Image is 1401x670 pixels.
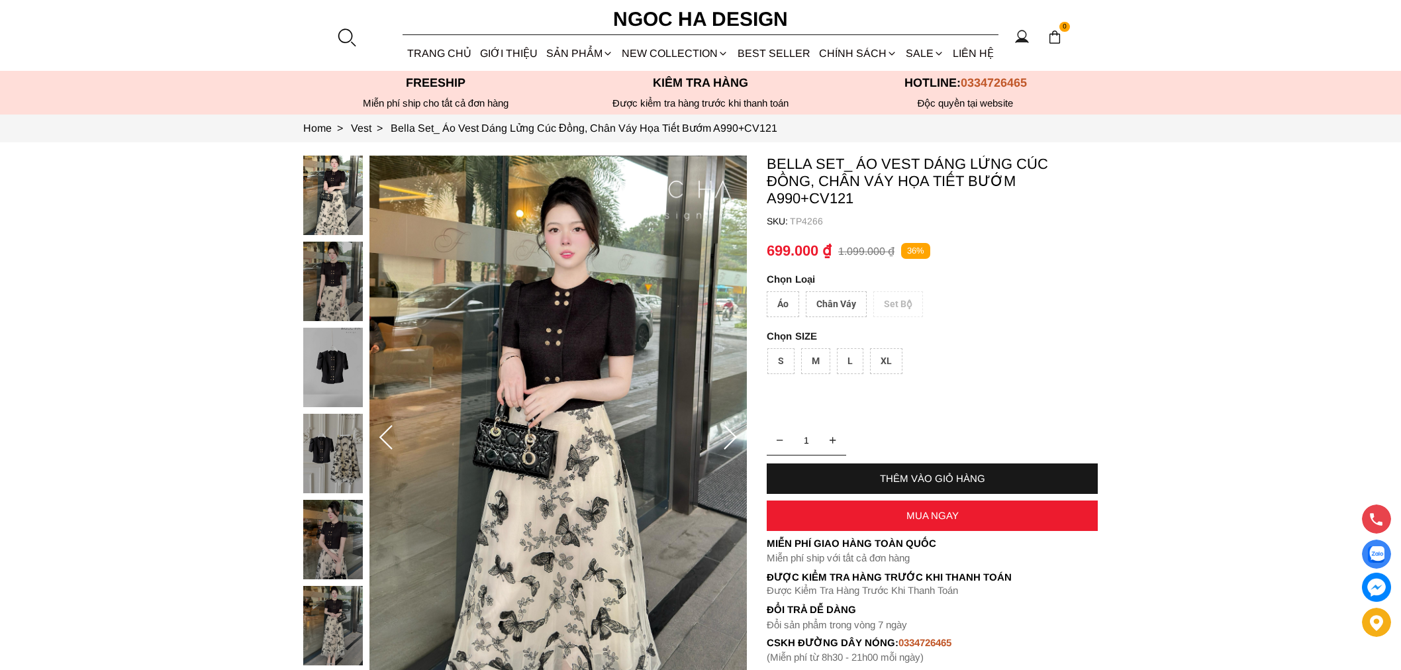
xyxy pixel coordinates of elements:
[351,122,391,134] a: Link to Vest
[767,273,1061,285] p: Loại
[653,76,748,89] font: Kiểm tra hàng
[898,637,951,648] font: 0334726465
[1368,546,1384,563] img: Display image
[1362,573,1391,602] a: messenger
[303,76,568,90] p: Freeship
[767,571,1098,583] p: Được Kiểm Tra Hàng Trước Khi Thanh Toán
[767,156,1098,207] p: Bella Set_ Áo Vest Dáng Lửng Cúc Đồng, Chân Váy Họa Tiết Bướm A990+CV121
[767,216,790,226] h6: SKU:
[303,122,351,134] a: Link to Home
[838,245,894,258] p: 1.099.000 ₫
[902,36,949,71] a: SALE
[790,216,1098,226] p: TP4266
[391,122,777,134] a: Link to Bella Set_ Áo Vest Dáng Lửng Cúc Đồng, Chân Váy Họa Tiết Bướm A990+CV121
[332,122,348,134] span: >
[303,97,568,109] div: Miễn phí ship cho tất cả đơn hàng
[475,36,542,71] a: GIỚI THIỆU
[767,585,1098,597] p: Được Kiểm Tra Hàng Trước Khi Thanh Toán
[303,156,363,235] img: Bella Set_ Áo Vest Dáng Lửng Cúc Đồng, Chân Váy Họa Tiết Bướm A990+CV121_mini_0
[806,291,867,317] div: Chân Váy
[901,243,930,260] p: 36%
[767,651,924,663] font: (Miễn phí từ 8h30 - 21h00 mỗi ngày)
[767,510,1098,521] div: MUA NGAY
[1362,540,1391,569] a: Display image
[767,552,910,563] font: Miễn phí ship với tất cả đơn hàng
[870,348,902,374] div: XL
[371,122,388,134] span: >
[767,538,936,549] font: Miễn phí giao hàng toàn quốc
[767,242,832,260] p: 699.000 ₫
[568,97,833,109] p: Được kiểm tra hàng trước khi thanh toán
[303,586,363,665] img: Bella Set_ Áo Vest Dáng Lửng Cúc Đồng, Chân Váy Họa Tiết Bướm A990+CV121_mini_5
[303,328,363,407] img: Bella Set_ Áo Vest Dáng Lửng Cúc Đồng, Chân Váy Họa Tiết Bướm A990+CV121_mini_2
[767,473,1098,484] div: THÊM VÀO GIỎ HÀNG
[303,500,363,579] img: Bella Set_ Áo Vest Dáng Lửng Cúc Đồng, Chân Váy Họa Tiết Bướm A990+CV121_mini_4
[303,242,363,321] img: Bella Set_ Áo Vest Dáng Lửng Cúc Đồng, Chân Váy Họa Tiết Bướm A990+CV121_mini_1
[1059,22,1070,32] span: 0
[1047,30,1062,44] img: img-CART-ICON-ksit0nf1
[767,619,907,630] font: Đổi sản phẩm trong vòng 7 ngày
[833,76,1098,90] p: Hotline:
[733,36,814,71] a: BEST SELLER
[767,604,1098,615] h6: Đổi trả dễ dàng
[618,36,733,71] a: NEW COLLECTION
[767,348,795,374] div: S
[961,76,1027,89] span: 0334726465
[801,348,830,374] div: M
[767,291,799,317] div: Áo
[767,637,898,648] font: cskh đường dây nóng:
[542,36,618,71] div: SẢN PHẨM
[833,97,1098,109] h6: Độc quyền tại website
[403,36,475,71] a: TRANG CHỦ
[303,414,363,493] img: Bella Set_ Áo Vest Dáng Lửng Cúc Đồng, Chân Váy Họa Tiết Bướm A990+CV121_mini_3
[949,36,998,71] a: LIÊN HỆ
[601,3,800,35] a: Ngoc Ha Design
[767,427,846,454] input: Quantity input
[837,348,863,374] div: L
[767,330,1098,342] p: SIZE
[814,36,901,71] div: Chính sách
